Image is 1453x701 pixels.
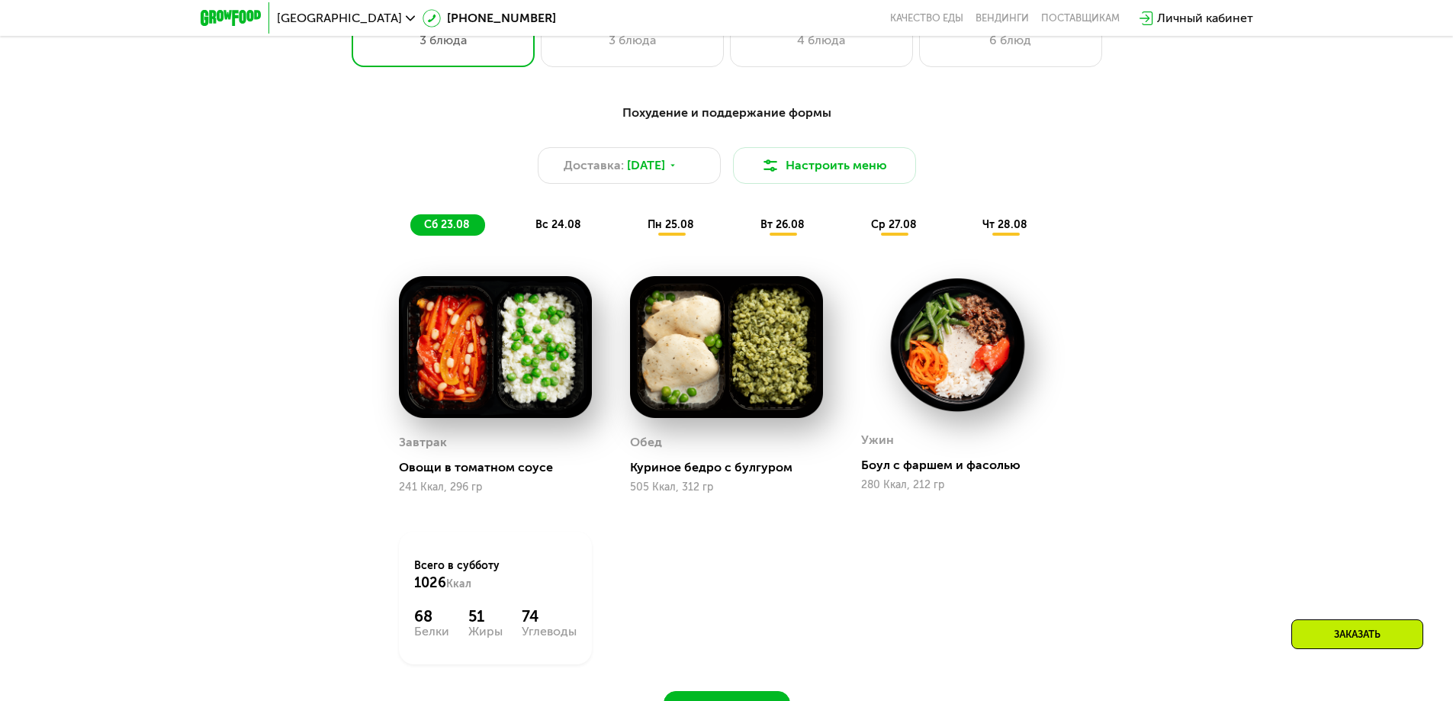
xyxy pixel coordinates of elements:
div: Белки [414,625,449,638]
div: 280 Ккал, 212 гр [861,479,1054,491]
button: Настроить меню [733,147,916,184]
div: 74 [522,607,577,625]
span: пн 25.08 [648,218,694,231]
div: поставщикам [1041,12,1120,24]
span: чт 28.08 [982,218,1027,231]
span: [GEOGRAPHIC_DATA] [277,12,402,24]
div: 4 блюда [746,31,897,50]
span: ср 27.08 [871,218,917,231]
span: Доставка: [564,156,624,175]
div: 6 блюд [935,31,1086,50]
span: [DATE] [627,156,665,175]
div: Обед [630,431,662,454]
a: [PHONE_NUMBER] [423,9,556,27]
div: Всего в субботу [414,558,577,592]
div: Боул с фаршем и фасолью [861,458,1066,473]
div: 505 Ккал, 312 гр [630,481,823,494]
div: 241 Ккал, 296 гр [399,481,592,494]
div: Личный кабинет [1157,9,1253,27]
a: Качество еды [890,12,963,24]
div: 68 [414,607,449,625]
div: Заказать [1291,619,1423,649]
span: вт 26.08 [760,218,805,231]
span: сб 23.08 [424,218,470,231]
a: Вендинги [976,12,1029,24]
div: Углеводы [522,625,577,638]
div: Куриное бедро с булгуром [630,460,835,475]
span: Ккал [446,577,471,590]
div: Ужин [861,429,894,452]
div: 3 блюда [557,31,708,50]
div: 51 [468,607,503,625]
div: 3 блюда [368,31,519,50]
div: Завтрак [399,431,447,454]
div: Похудение и поддержание формы [275,104,1178,123]
span: вс 24.08 [535,218,581,231]
div: Овощи в томатном соусе [399,460,604,475]
span: 1026 [414,574,446,591]
div: Жиры [468,625,503,638]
